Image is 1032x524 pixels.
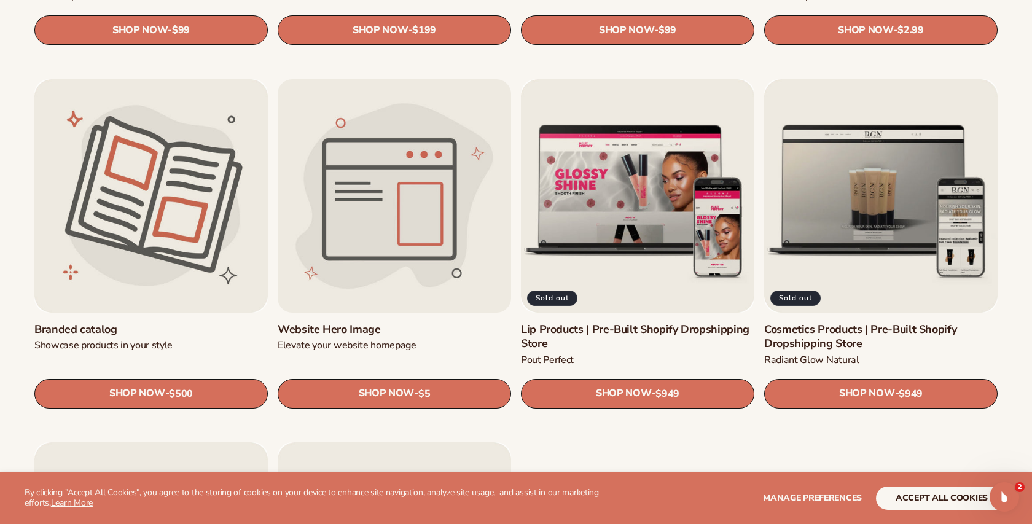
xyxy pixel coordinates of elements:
[169,388,193,399] span: $500
[25,488,602,509] p: By clicking "Accept All Cookies", you agree to the storing of cookies on your device to enhance s...
[418,388,430,399] span: $5
[521,323,754,351] a: Lip Products | Pre-Built Shopify Dropshipping Store
[112,24,168,36] span: SHOP NOW
[521,15,754,45] a: SHOP NOW- $99
[839,388,894,399] span: SHOP NOW
[764,15,998,45] a: SHOP NOW- $2.99
[990,482,1019,512] iframe: Intercom live chat
[278,323,511,337] a: Website Hero Image
[34,15,268,45] a: SHOP NOW- $99
[599,24,654,36] span: SHOP NOW
[353,24,408,36] span: SHOP NOW
[412,25,436,36] span: $199
[763,492,862,504] span: Manage preferences
[172,25,190,36] span: $99
[521,378,754,408] a: SHOP NOW- $949
[763,487,862,510] button: Manage preferences
[764,323,998,351] a: Cosmetics Products | Pre-Built Shopify Dropshipping Store
[1015,482,1025,492] span: 2
[838,24,893,36] span: SHOP NOW
[278,378,511,408] a: SHOP NOW- $5
[596,388,651,399] span: SHOP NOW
[359,388,414,399] span: SHOP NOW
[109,388,165,399] span: SHOP NOW
[764,378,998,408] a: SHOP NOW- $949
[34,378,268,408] a: SHOP NOW- $500
[655,388,679,399] span: $949
[659,25,676,36] span: $99
[278,15,511,45] a: SHOP NOW- $199
[897,25,923,36] span: $2.99
[34,323,268,337] a: Branded catalog
[876,487,1007,510] button: accept all cookies
[51,497,93,509] a: Learn More
[899,388,923,399] span: $949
